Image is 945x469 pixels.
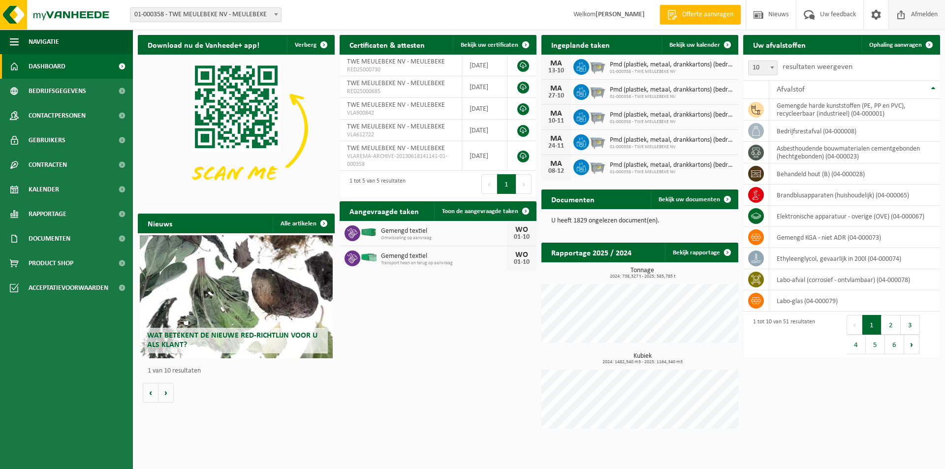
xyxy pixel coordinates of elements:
[29,276,108,300] span: Acceptatievoorwaarden
[769,142,940,163] td: asbesthoudende bouwmaterialen cementgebonden (hechtgebonden) (04-000023)
[882,315,901,335] button: 2
[29,30,59,54] span: Navigatie
[589,158,606,175] img: WB-2500-GAL-GY-01
[147,332,317,349] span: Wat betekent de nieuwe RED-richtlijn voor u als klant?
[551,218,728,224] p: U heeft 1829 ongelezen document(en).
[462,55,507,76] td: [DATE]
[347,101,445,109] span: TWE MEULEBEKE NV - MEULEBEKE
[345,173,406,195] div: 1 tot 5 van 5 resultaten
[497,174,516,194] button: 1
[660,5,741,25] a: Offerte aanvragen
[610,161,733,169] span: Pmd (plastiek, metaal, drankkartons) (bedrijven)
[347,145,445,152] span: TWE MEULEBEKE NV - MEULEBEKE
[130,8,281,22] span: 01-000358 - TWE MEULEBEKE NV - MEULEBEKE
[381,227,507,235] span: Gemengd textiel
[434,201,535,221] a: Toon de aangevraagde taken
[546,160,566,168] div: MA
[546,60,566,67] div: MA
[769,269,940,290] td: labo-afval (corrosief - ontvlambaar) (04-000078)
[743,35,816,54] h2: Uw afvalstoffen
[546,143,566,150] div: 24-11
[29,103,86,128] span: Contactpersonen
[347,88,454,95] span: RED25000685
[287,35,334,55] button: Verberg
[546,267,738,279] h3: Tonnage
[769,248,940,269] td: ethyleenglycol, gevaarlijk in 200l (04-000074)
[610,111,733,119] span: Pmd (plastiek, metaal, drankkartons) (bedrijven)
[669,42,720,48] span: Bekijk uw kalender
[512,234,532,241] div: 01-10
[347,131,454,139] span: VLA612722
[381,252,507,260] span: Gemengd textiel
[589,133,606,150] img: WB-2500-GAL-GY-01
[546,168,566,175] div: 08-12
[340,201,429,220] h2: Aangevraagde taken
[462,76,507,98] td: [DATE]
[347,109,454,117] span: VLA900842
[138,55,335,202] img: Download de VHEPlus App
[847,315,862,335] button: Previous
[546,353,738,365] h3: Kubiek
[347,66,454,74] span: RED25000730
[901,315,920,335] button: 3
[869,42,922,48] span: Ophaling aanvragen
[847,335,866,354] button: 4
[360,253,377,262] img: HK-XP-30-GN-00
[295,42,316,48] span: Verberg
[610,169,733,175] span: 01-000358 - TWE MEULEBEKE NV
[783,63,852,71] label: resultaten weergeven
[158,383,174,403] button: Volgende
[661,35,737,55] a: Bekijk uw kalender
[273,214,334,233] a: Alle artikelen
[769,163,940,185] td: behandeld hout (B) (04-000028)
[516,174,532,194] button: Next
[541,35,620,54] h2: Ingeplande taken
[769,121,940,142] td: bedrijfsrestafval (04-000008)
[610,136,733,144] span: Pmd (plastiek, metaal, drankkartons) (bedrijven)
[29,177,59,202] span: Kalender
[29,79,86,103] span: Bedrijfsgegevens
[659,196,720,203] span: Bekijk uw documenten
[462,141,507,171] td: [DATE]
[360,228,377,237] img: HK-XC-40-GN-00
[143,383,158,403] button: Vorige
[29,251,73,276] span: Product Shop
[461,42,518,48] span: Bekijk uw certificaten
[29,153,67,177] span: Contracten
[769,227,940,248] td: gemengd KGA - niet ADR (04-000073)
[769,99,940,121] td: gemengde harde kunststoffen (PE, PP en PVC), recycleerbaar (industrieel) (04-000001)
[589,58,606,74] img: WB-2500-GAL-GY-01
[148,368,330,375] p: 1 van 10 resultaten
[546,110,566,118] div: MA
[462,120,507,141] td: [DATE]
[769,290,940,312] td: labo-glas (04-000079)
[381,235,507,241] span: Omwisseling op aanvraag
[777,86,805,94] span: Afvalstof
[347,58,445,65] span: TWE MEULEBEKE NV - MEULEBEKE
[610,86,733,94] span: Pmd (plastiek, metaal, drankkartons) (bedrijven)
[541,189,604,209] h2: Documenten
[665,243,737,262] a: Bekijk rapportage
[866,335,885,354] button: 5
[610,94,733,100] span: 01-000358 - TWE MEULEBEKE NV
[885,335,904,354] button: 6
[610,69,733,75] span: 01-000358 - TWE MEULEBEKE NV
[29,54,65,79] span: Dashboard
[862,315,882,335] button: 1
[541,243,641,262] h2: Rapportage 2025 / 2024
[512,226,532,234] div: WO
[769,206,940,227] td: elektronische apparatuur - overige (OVE) (04-000067)
[29,226,70,251] span: Documenten
[130,7,282,22] span: 01-000358 - TWE MEULEBEKE NV - MEULEBEKE
[340,35,435,54] h2: Certificaten & attesten
[512,251,532,259] div: WO
[596,11,645,18] strong: [PERSON_NAME]
[610,119,733,125] span: 01-000358 - TWE MEULEBEKE NV
[442,208,518,215] span: Toon de aangevraagde taken
[546,274,738,279] span: 2024: 738,327 t - 2025: 585,785 t
[453,35,535,55] a: Bekijk uw certificaten
[347,80,445,87] span: TWE MEULEBEKE NV - MEULEBEKE
[140,235,333,358] a: Wat betekent de nieuwe RED-richtlijn voor u als klant?
[481,174,497,194] button: Previous
[680,10,736,20] span: Offerte aanvragen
